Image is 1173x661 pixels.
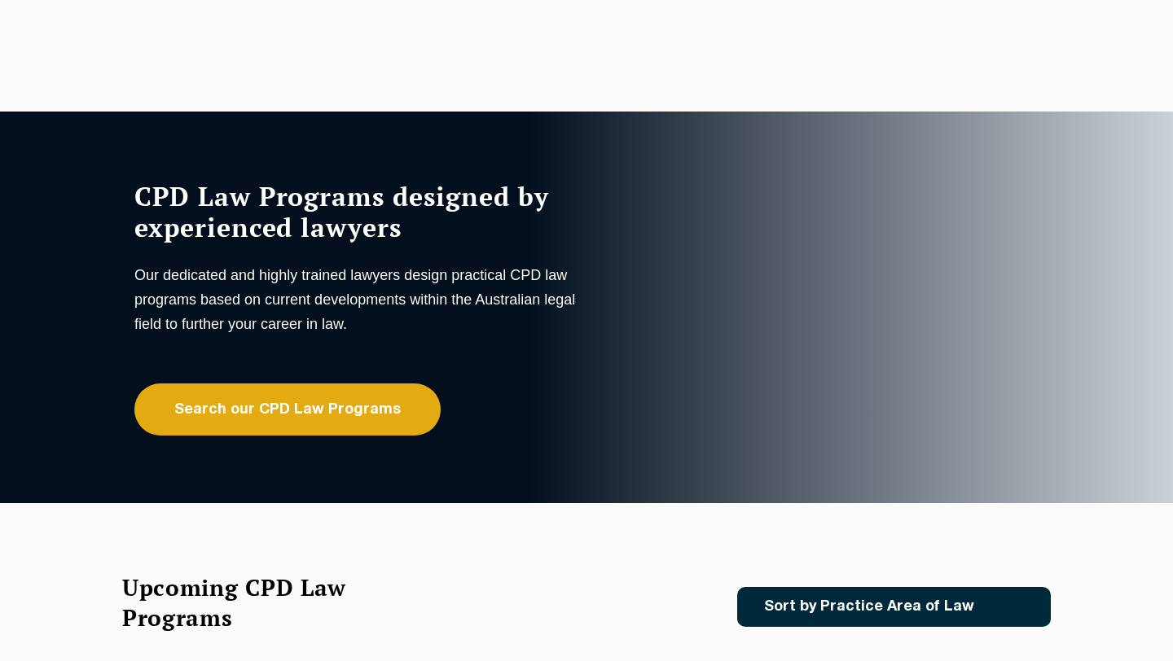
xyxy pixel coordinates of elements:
[737,587,1051,627] a: Sort by Practice Area of Law
[122,572,387,633] h2: Upcoming CPD Law Programs
[1000,600,1019,614] img: Icon
[134,383,441,436] a: Search our CPD Law Programs
[134,181,582,243] h1: CPD Law Programs designed by experienced lawyers
[134,263,582,336] p: Our dedicated and highly trained lawyers design practical CPD law programs based on current devel...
